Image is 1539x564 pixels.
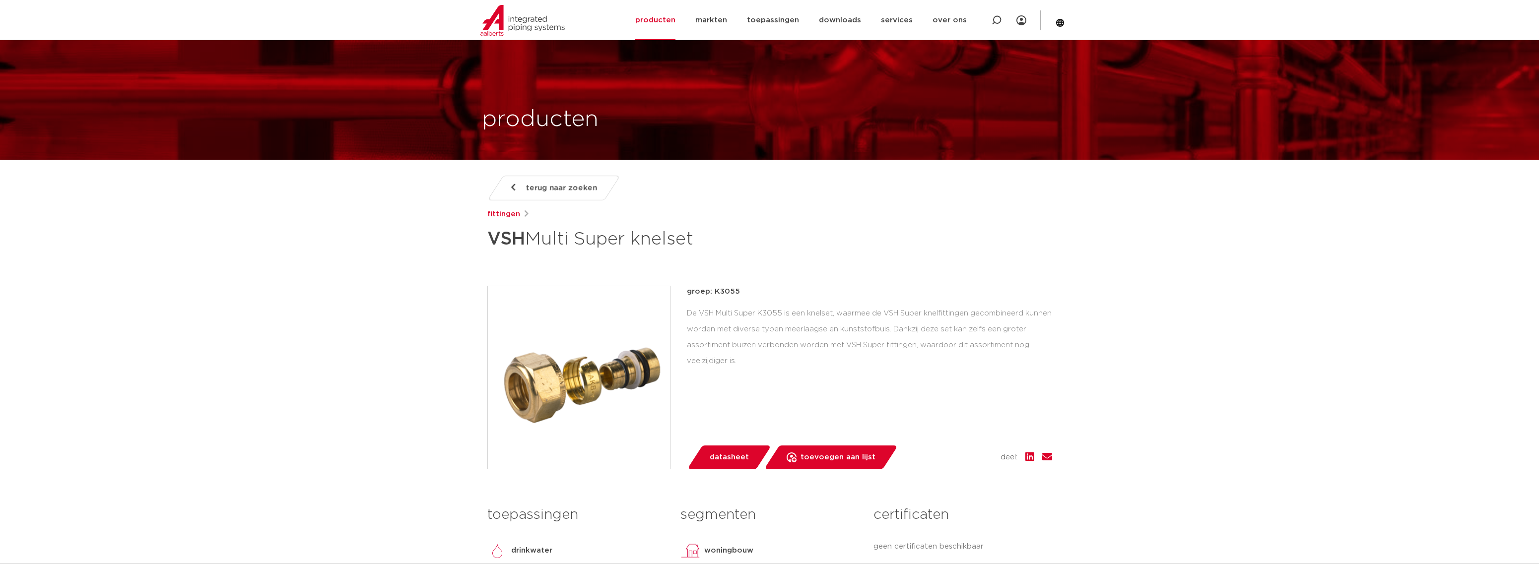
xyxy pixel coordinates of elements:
[680,505,859,525] h3: segmenten
[526,180,597,196] span: terug naar zoeken
[801,449,875,465] span: toevoegen aan lijst
[487,208,520,220] a: fittingen
[487,505,666,525] h3: toepassingen
[687,445,771,469] a: datasheet
[488,286,670,469] img: Product Image for VSH Multi Super knelset
[511,545,552,557] p: drinkwater
[487,176,620,200] a: terug naar zoeken
[482,104,599,135] h1: producten
[873,505,1052,525] h3: certificaten
[680,541,700,561] img: woningbouw
[487,224,860,254] h1: Multi Super knelset
[687,286,1052,298] p: groep: K3055
[487,541,507,561] img: drinkwater
[1001,451,1017,463] span: deel:
[704,545,753,557] p: woningbouw
[687,306,1052,369] div: De VSH Multi Super K3055 is een knelset, waarmee de VSH Super knelfittingen gecombineerd kunnen w...
[873,541,1052,553] p: geen certificaten beschikbaar
[487,230,525,248] strong: VSH
[710,449,749,465] span: datasheet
